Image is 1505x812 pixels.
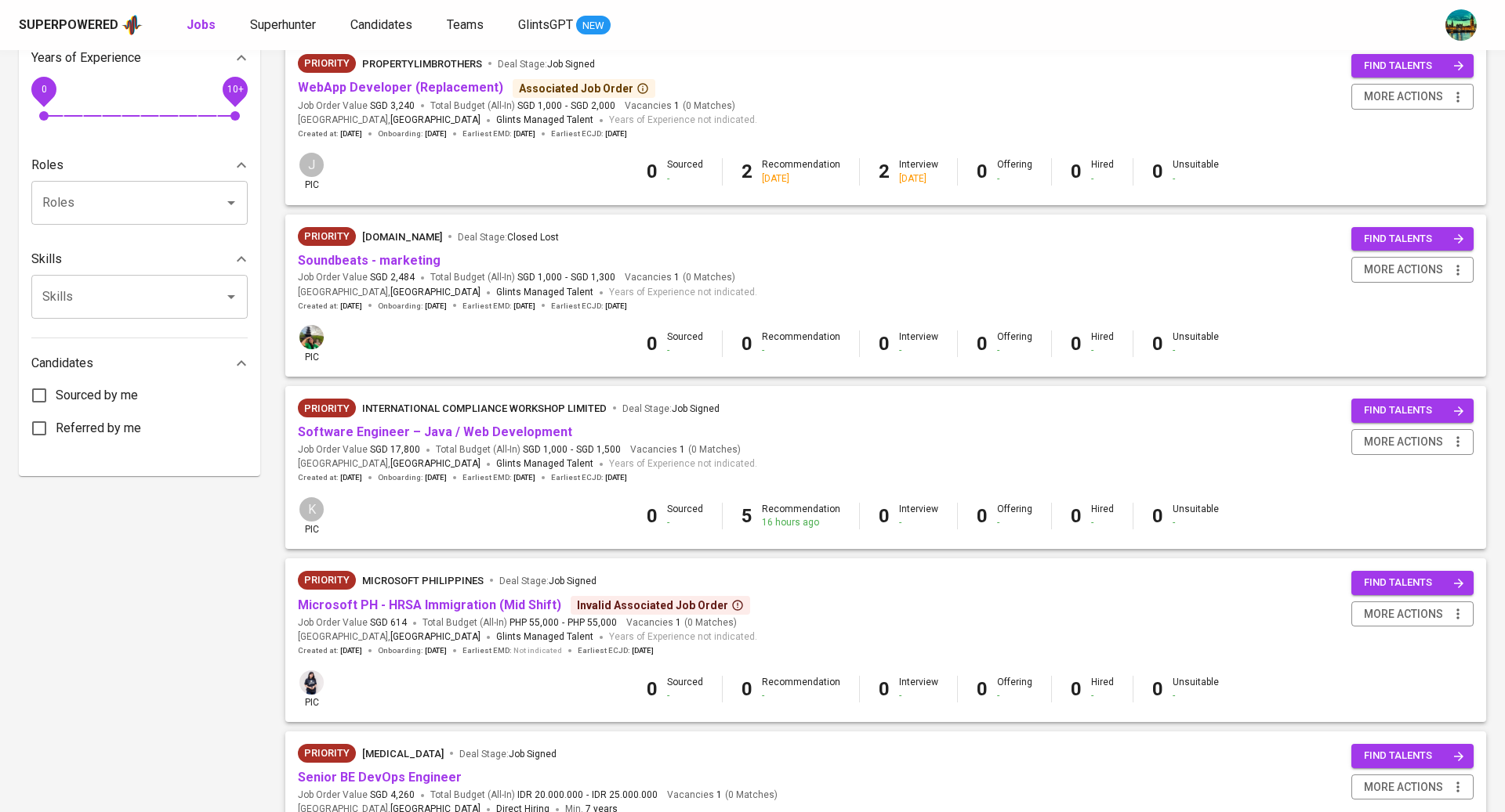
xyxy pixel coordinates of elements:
[1173,676,1219,702] div: Unsuitable
[1445,9,1477,41] img: a5d44b89-0c59-4c54-99d0-a63b29d42bd3.jpg
[298,323,325,364] div: pic
[298,128,362,139] span: Created at :
[298,285,481,301] span: [GEOGRAPHIC_DATA] ,
[673,616,681,630] span: 1
[742,333,752,355] b: 0
[977,333,988,355] b: 0
[518,16,611,35] a: GlintsGPT NEW
[997,503,1032,529] div: Offering
[498,59,595,70] span: Deal Stage :
[513,128,535,139] span: [DATE]
[1364,574,1464,592] span: find talents
[762,516,840,529] div: 16 hours ago
[340,645,362,656] span: [DATE]
[605,128,627,139] span: [DATE]
[647,161,658,182] b: 0
[997,172,1032,186] div: -
[977,161,988,182] b: 0
[551,301,627,312] span: Earliest ECJD :
[1152,161,1163,182] b: 0
[672,271,680,284] span: 1
[447,17,484,32] span: Teams
[507,232,559,243] span: Closed Lost
[298,744,356,763] div: New Job received from Demand Team
[1364,604,1443,624] span: more actions
[1071,505,1082,527] b: 0
[742,678,752,700] b: 0
[625,271,735,284] span: Vacancies ( 0 Matches )
[577,597,744,613] div: Invalid Associated Job Order
[462,301,535,312] span: Earliest EMD :
[298,227,356,246] div: New Job received from Demand Team
[1351,429,1474,455] button: more actions
[298,80,503,95] a: WebApp Developer (Replacement)
[667,676,703,702] div: Sourced
[298,496,325,536] div: pic
[647,505,658,527] b: 0
[1091,689,1114,702] div: -
[1071,333,1082,355] b: 0
[496,458,593,469] span: Glints Managed Talent
[1351,54,1474,78] button: find talents
[298,151,325,179] div: J
[977,678,988,700] b: 0
[350,17,412,32] span: Candidates
[340,472,362,483] span: [DATE]
[1091,676,1114,702] div: Hired
[1091,503,1114,529] div: Hired
[647,678,658,700] b: 0
[630,443,741,457] span: Vacancies ( 0 Matches )
[997,330,1032,357] div: Offering
[462,472,535,483] span: Earliest EMD :
[390,630,481,645] span: [GEOGRAPHIC_DATA]
[340,301,362,312] span: [DATE]
[667,344,703,357] div: -
[899,172,938,186] div: [DATE]
[899,158,938,185] div: Interview
[31,156,63,175] p: Roles
[425,128,447,139] span: [DATE]
[592,789,658,802] span: IDR 25.000.000
[370,616,407,630] span: SGD 614
[523,443,568,457] span: SGD 1,000
[298,399,356,417] div: New Job received from Demand Team
[19,16,118,34] div: Superpowered
[370,443,420,457] span: SGD 17,800
[298,572,356,588] span: Priority
[1351,571,1474,595] button: find talents
[298,745,356,761] span: Priority
[425,472,447,483] span: [DATE]
[513,645,562,656] span: Not indicated
[370,99,415,113] span: SGD 3,240
[609,285,757,301] span: Years of Experience not indicated.
[1071,161,1082,182] b: 0
[298,229,356,244] span: Priority
[298,151,325,192] div: pic
[571,99,615,113] span: SGD 2,000
[762,172,840,186] div: [DATE]
[459,749,557,760] span: Deal Stage :
[1364,778,1443,797] span: more actions
[436,443,621,457] span: Total Budget (All-In)
[551,472,627,483] span: Earliest ECJD :
[565,271,568,284] span: -
[1351,399,1474,423] button: find talents
[1091,344,1114,357] div: -
[1351,774,1474,800] button: more actions
[1173,503,1219,529] div: Unsuitable
[672,403,720,414] span: Job Signed
[677,443,685,457] span: 1
[576,18,611,34] span: NEW
[997,516,1032,529] div: -
[422,616,617,630] span: Total Budget (All-In)
[31,348,248,379] div: Candidates
[609,457,757,472] span: Years of Experience not indicated.
[298,616,407,630] span: Job Order Value
[298,424,572,439] a: Software Engineer – Java / Web Development
[378,472,447,483] span: Onboarding :
[517,271,562,284] span: SGD 1,000
[1351,601,1474,627] button: more actions
[1364,747,1464,765] span: find talents
[220,192,242,214] button: Open
[899,676,938,702] div: Interview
